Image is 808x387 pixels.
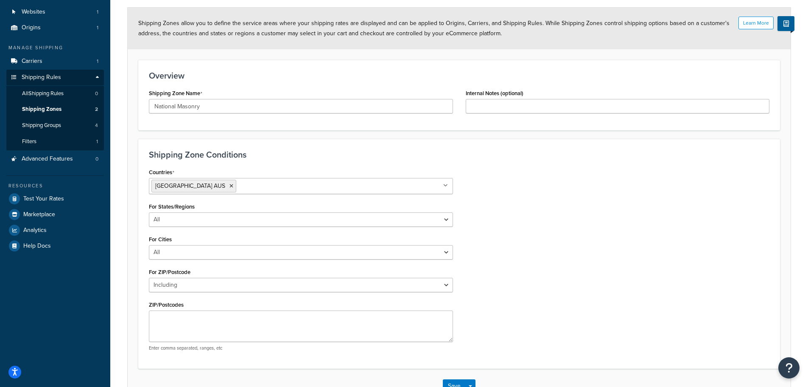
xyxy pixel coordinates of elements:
span: Test Your Rates [23,195,64,203]
li: Shipping Groups [6,118,104,133]
span: Shipping Zones [22,106,62,113]
button: Learn More [738,17,774,29]
li: Advanced Features [6,151,104,167]
li: Websites [6,4,104,20]
li: Shipping Rules [6,70,104,150]
div: Manage Shipping [6,44,104,51]
span: 0 [95,90,98,97]
span: All Shipping Rules [22,90,64,97]
span: Shipping Rules [22,74,61,81]
li: Filters [6,134,104,150]
a: Shipping Zones2 [6,102,104,117]
span: Analytics [23,227,47,234]
a: Help Docs [6,238,104,254]
li: Carriers [6,54,104,69]
h3: Shipping Zone Conditions [149,150,769,159]
span: Origins [22,24,41,31]
label: Internal Notes (optional) [466,90,523,96]
span: Filters [22,138,36,145]
label: For States/Regions [149,203,195,210]
span: 1 [96,138,98,145]
a: Marketplace [6,207,104,222]
label: For ZIP/Postcode [149,269,190,275]
span: 1 [97,24,98,31]
span: Marketplace [23,211,55,218]
span: 1 [97,58,98,65]
a: Websites1 [6,4,104,20]
div: Resources [6,182,104,189]
span: Advanced Features [22,155,73,163]
span: Help Docs [23,243,51,250]
h3: Overview [149,71,769,80]
label: Shipping Zone Name [149,90,202,97]
span: 0 [95,155,98,163]
a: Filters1 [6,134,104,150]
a: Carriers1 [6,54,104,69]
button: Open Resource Center [778,357,800,379]
label: Countries [149,169,174,176]
a: AllShipping Rules0 [6,86,104,102]
span: 2 [95,106,98,113]
a: Shipping Rules [6,70,104,85]
a: Analytics [6,223,104,238]
span: Carriers [22,58,42,65]
label: For Cities [149,236,172,243]
p: Enter comma separated, ranges, etc [149,345,453,351]
span: [GEOGRAPHIC_DATA] AUS [155,181,225,190]
a: Shipping Groups4 [6,118,104,133]
a: Test Your Rates [6,191,104,206]
a: Advanced Features0 [6,151,104,167]
span: Shipping Zones allow you to define the service areas where your shipping rates are displayed and ... [138,19,730,38]
span: 1 [97,8,98,16]
span: Shipping Groups [22,122,61,129]
li: Shipping Zones [6,102,104,117]
span: Websites [22,8,45,16]
label: ZIP/Postcodes [149,302,184,308]
a: Origins1 [6,20,104,36]
span: 4 [95,122,98,129]
button: Show Help Docs [777,16,794,31]
li: Origins [6,20,104,36]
